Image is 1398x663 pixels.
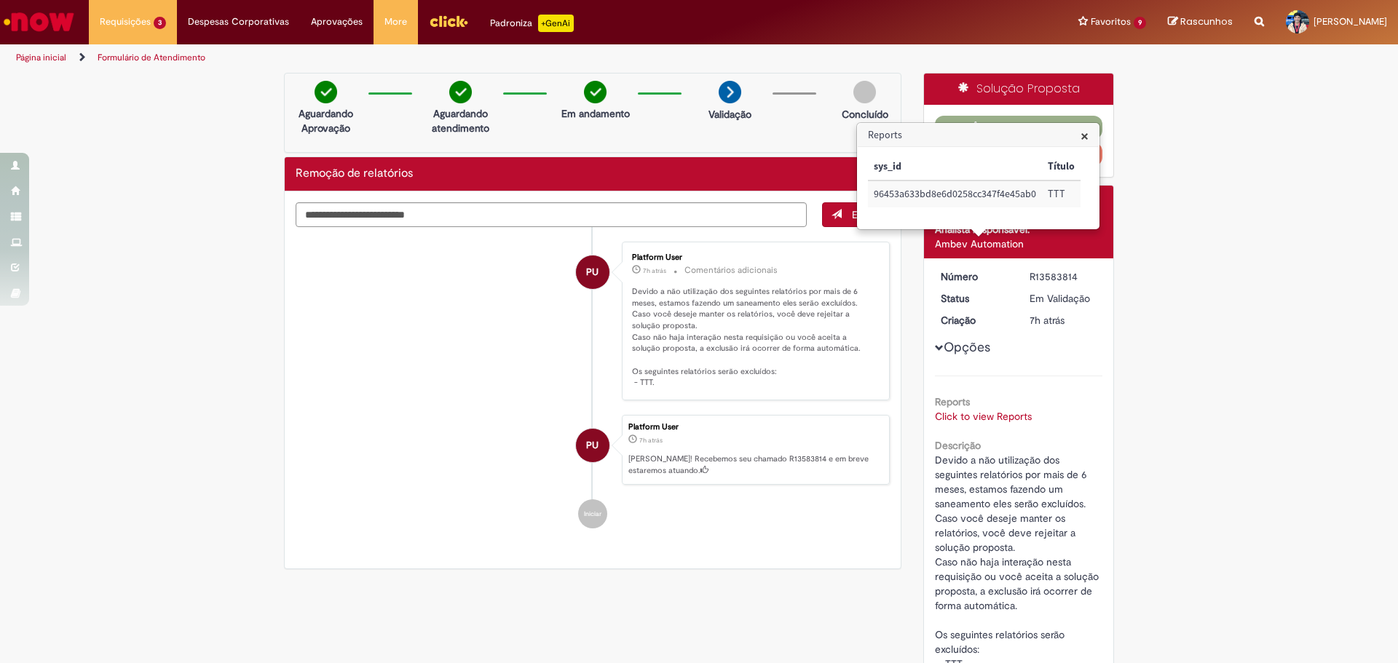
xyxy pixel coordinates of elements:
[643,266,666,275] time: 01/10/2025 02:01:26
[584,81,607,103] img: check-circle-green.png
[538,15,574,32] p: +GenAi
[586,255,599,290] span: PU
[639,436,663,445] span: 7h atrás
[930,291,1019,306] dt: Status
[868,154,1042,180] th: sys_id
[1168,15,1233,29] a: Rascunhos
[291,106,361,135] p: Aguardando Aprovação
[1042,180,1081,207] td: Título: TTT
[1,7,76,36] img: ServiceNow
[708,107,751,122] p: Validação
[856,122,1100,230] div: Reports
[719,81,741,103] img: arrow-next.png
[1134,17,1146,29] span: 9
[935,395,970,408] b: Reports
[296,167,413,180] h2: Remoção de relatórios Histórico de tíquete
[822,202,890,227] button: Enviar
[935,410,1032,423] a: Click to view Reports
[1081,126,1089,146] span: ×
[858,124,1099,147] h3: Reports
[684,264,778,277] small: Comentários adicionais
[384,15,407,29] span: More
[188,15,289,29] span: Despesas Corporativas
[935,237,1103,251] div: Ambev Automation
[1030,314,1065,327] time: 01/10/2025 02:01:22
[853,81,876,103] img: img-circle-grey.png
[1081,128,1089,143] button: Close
[561,106,630,121] p: Em andamento
[1030,314,1065,327] span: 7h atrás
[586,428,599,463] span: PU
[311,15,363,29] span: Aprovações
[425,106,496,135] p: Aguardando atendimento
[576,255,609,289] div: Platform User
[11,44,921,71] ul: Trilhas de página
[1030,291,1097,306] div: Em Validação
[1030,269,1097,284] div: R13583814
[296,202,807,227] textarea: Digite sua mensagem aqui...
[628,423,882,432] div: Platform User
[490,15,574,32] div: Padroniza
[296,227,890,543] ul: Histórico de tíquete
[930,269,1019,284] dt: Número
[935,116,1103,139] button: Aceitar solução
[98,52,205,63] a: Formulário de Atendimento
[868,180,1042,207] td: sys_id: 96453a633bd8e6d0258cc347f4e45ab0
[930,313,1019,327] dt: Criação
[1030,313,1097,327] div: 01/10/2025 02:01:22
[429,10,468,32] img: click_logo_yellow_360x200.png
[100,15,151,29] span: Requisições
[1314,15,1387,28] span: [PERSON_NAME]
[16,52,66,63] a: Página inicial
[852,208,880,221] span: Enviar
[1091,15,1131,29] span: Favoritos
[643,266,666,275] span: 7h atrás
[842,107,888,122] p: Concluído
[632,253,874,262] div: Platform User
[935,439,981,452] b: Descrição
[315,81,337,103] img: check-circle-green.png
[154,17,166,29] span: 3
[628,453,882,476] p: [PERSON_NAME]! Recebemos seu chamado R13583814 e em breve estaremos atuando.
[1180,15,1233,28] span: Rascunhos
[449,81,472,103] img: check-circle-green.png
[632,286,874,389] p: Devido a não utilização dos seguintes relatórios por mais de 6 meses, estamos fazendo um saneamen...
[1042,154,1081,180] th: Título
[576,429,609,462] div: Platform User
[296,415,890,485] li: Platform User
[924,74,1114,105] div: Solução Proposta
[639,436,663,445] time: 01/10/2025 02:01:22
